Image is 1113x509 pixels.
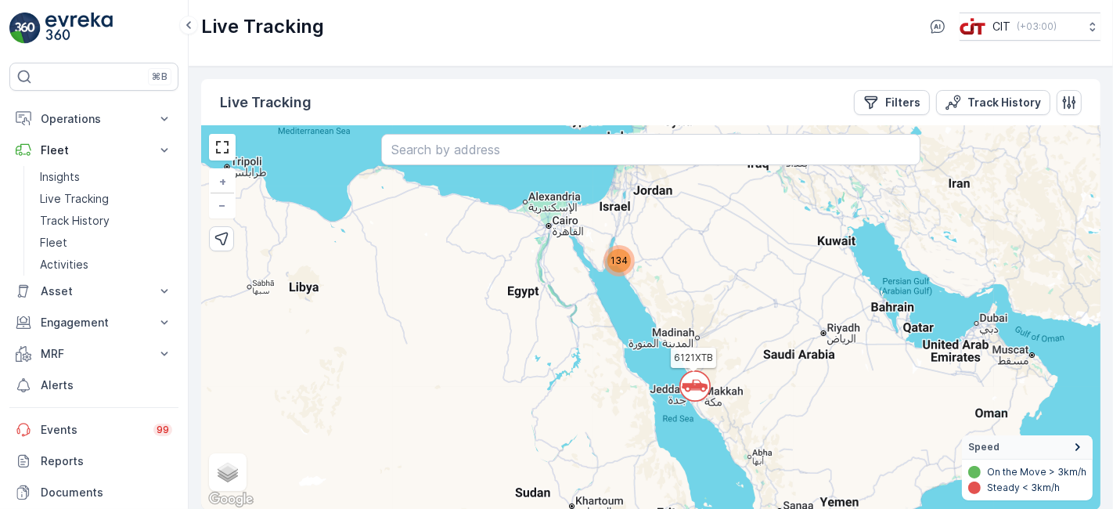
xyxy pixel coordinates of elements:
[34,254,178,276] a: Activities
[9,414,178,446] a: Events99
[854,90,930,115] button: Filters
[201,14,324,39] p: Live Tracking
[9,103,178,135] button: Operations
[41,283,147,299] p: Asset
[9,477,178,508] a: Documents
[960,13,1100,41] button: CIT(+03:00)
[40,235,67,251] p: Fleet
[41,111,147,127] p: Operations
[9,276,178,307] button: Asset
[211,135,234,159] a: View Fullscreen
[679,370,711,402] svg: `
[211,193,234,217] a: Zoom Out
[219,198,227,211] span: −
[41,485,172,500] p: Documents
[9,307,178,338] button: Engagement
[45,13,113,44] img: logo_light-DOdMpM7g.png
[885,95,920,110] p: Filters
[211,455,245,489] a: Layers
[992,19,1010,34] p: CIT
[9,370,178,401] a: Alerts
[220,92,312,114] p: Live Tracking
[381,134,920,165] input: Search by address
[156,423,169,436] p: 99
[603,245,635,276] div: 134
[41,453,172,469] p: Reports
[1017,20,1057,33] p: ( +03:00 )
[967,95,1041,110] p: Track History
[968,441,1000,453] span: Speed
[34,232,178,254] a: Fleet
[34,166,178,188] a: Insights
[40,191,109,207] p: Live Tracking
[611,254,628,266] span: 134
[679,370,700,394] div: `
[40,169,80,185] p: Insights
[34,210,178,232] a: Track History
[987,466,1086,478] p: On the Move > 3km/h
[41,315,147,330] p: Engagement
[9,338,178,370] button: MRF
[40,257,88,273] p: Activities
[41,422,144,438] p: Events
[211,170,234,193] a: Zoom In
[41,346,147,362] p: MRF
[34,188,178,210] a: Live Tracking
[987,482,1060,494] p: Steady < 3km/h
[152,70,167,83] p: ⌘B
[960,18,986,35] img: cit-logo_pOk6rL0.png
[41,143,147,158] p: Fleet
[962,435,1093,460] summary: Speed
[41,377,172,393] p: Alerts
[40,213,110,229] p: Track History
[9,13,41,44] img: logo
[936,90,1050,115] button: Track History
[9,446,178,477] a: Reports
[219,175,226,188] span: +
[9,135,178,166] button: Fleet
